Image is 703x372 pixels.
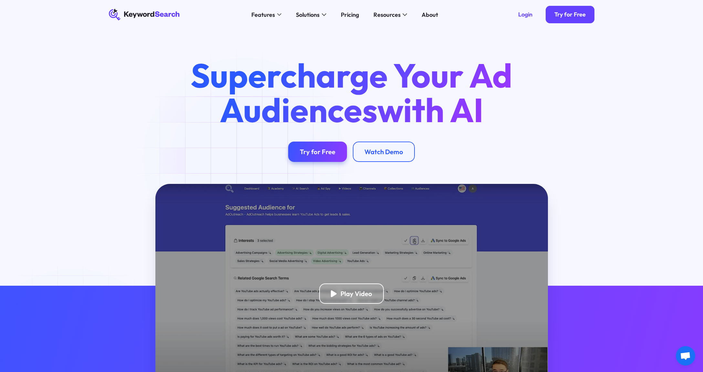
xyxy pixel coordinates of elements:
div: About [422,10,438,19]
a: Login [509,6,541,23]
div: Login [518,11,532,18]
div: Features [251,10,275,19]
h1: Supercharge Your Ad Audiences [177,58,526,127]
div: Play Video [341,290,372,298]
span: with AI [377,89,483,131]
a: About [417,9,442,20]
a: Open de chat [676,346,695,366]
div: Try for Free [554,11,586,18]
a: Try for Free [288,142,347,162]
div: Try for Free [300,148,335,156]
div: Watch Demo [364,148,403,156]
div: Solutions [296,10,320,19]
div: Pricing [341,10,359,19]
a: Try for Free [546,6,594,23]
div: Resources [373,10,401,19]
a: Pricing [336,9,363,20]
